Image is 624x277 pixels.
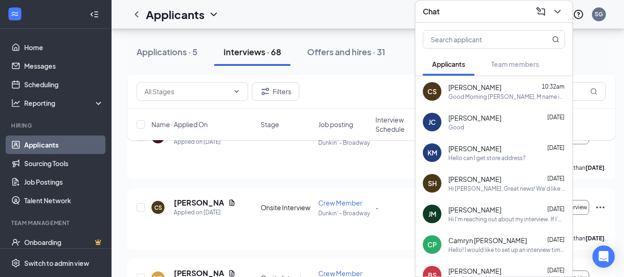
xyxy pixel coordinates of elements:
[24,173,104,191] a: Job Postings
[448,174,501,184] span: [PERSON_NAME]
[24,38,104,57] a: Home
[90,10,99,19] svg: Collapse
[552,6,563,17] svg: ChevronDown
[432,60,465,68] span: Applicants
[24,98,104,108] div: Reporting
[24,233,104,251] a: OnboardingCrown
[547,206,565,213] span: [DATE]
[228,199,236,206] svg: Document
[590,88,598,95] svg: MagnifyingGlass
[491,60,539,68] span: Team members
[428,179,437,188] div: SH
[24,57,104,75] a: Messages
[318,120,353,129] span: Job posting
[448,266,501,276] span: [PERSON_NAME]
[137,46,197,58] div: Applications · 5
[547,144,565,151] span: [DATE]
[423,31,533,48] input: Search applicant
[448,246,565,254] div: Hello! I would like to set up an interview time, please send me an updated link! Thank you, [PERS...
[375,203,379,212] span: -
[547,267,565,274] span: [DATE]
[24,191,104,210] a: Talent Network
[592,245,615,268] div: Open Intercom Messenger
[131,9,142,20] svg: ChevronLeft
[260,86,271,97] svg: Filter
[11,122,102,129] div: Hiring
[24,135,104,154] a: Applicants
[535,6,546,17] svg: ComposeMessage
[542,83,565,90] span: 10:32am
[448,236,527,245] span: Camryn [PERSON_NAME]
[448,154,525,162] div: Hello can I get store address?
[24,258,89,268] div: Switch to admin view
[261,203,313,212] div: Onsite Interview
[423,6,440,17] h3: Chat
[585,164,604,171] b: [DATE]
[24,154,104,173] a: Sourcing Tools
[427,148,437,157] div: KM
[547,175,565,182] span: [DATE]
[547,236,565,243] span: [DATE]
[233,88,240,95] svg: ChevronDown
[261,120,279,129] span: Stage
[573,9,584,20] svg: QuestionInfo
[11,258,20,268] svg: Settings
[448,205,501,214] span: [PERSON_NAME]
[448,113,501,122] span: [PERSON_NAME]
[448,123,464,131] div: Good
[428,117,436,127] div: JC
[427,87,437,96] div: CS
[318,209,370,217] p: Dunkin' - Broadway
[11,98,20,108] svg: Analysis
[547,114,565,121] span: [DATE]
[174,208,236,217] div: Applied on [DATE]
[375,115,427,134] span: Interview Schedule
[10,9,20,19] svg: WorkstreamLogo
[318,199,362,207] span: Crew Member
[307,46,385,58] div: Offers and hires · 31
[228,270,236,277] svg: Document
[595,202,606,213] svg: Ellipses
[585,235,604,242] b: [DATE]
[428,209,436,219] div: JM
[448,185,565,193] div: Hi [PERSON_NAME], Great news! We'd like to invite you to an interview with us for Crew Member. Pl...
[252,82,299,101] button: Filter Filters
[552,36,559,43] svg: MagnifyingGlass
[550,4,565,19] button: ChevronDown
[595,10,603,18] div: SG
[448,144,501,153] span: [PERSON_NAME]
[146,6,204,22] h1: Applicants
[448,93,565,101] div: Good Morning [PERSON_NAME], M name is [PERSON_NAME]. You applied online at [STREET_ADDRESS]. I wa...
[223,46,281,58] div: Interviews · 68
[208,9,219,20] svg: ChevronDown
[427,240,437,249] div: CP
[154,204,162,212] div: CS
[533,4,548,19] button: ComposeMessage
[448,83,501,92] span: [PERSON_NAME]
[11,219,102,227] div: Team Management
[174,198,224,208] h5: [PERSON_NAME]
[448,215,565,223] div: Hi I'm reaching out about my interview. If I'm a good candidate for this job
[145,86,229,97] input: All Stages
[24,75,104,94] a: Scheduling
[151,120,208,129] span: Name · Applied On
